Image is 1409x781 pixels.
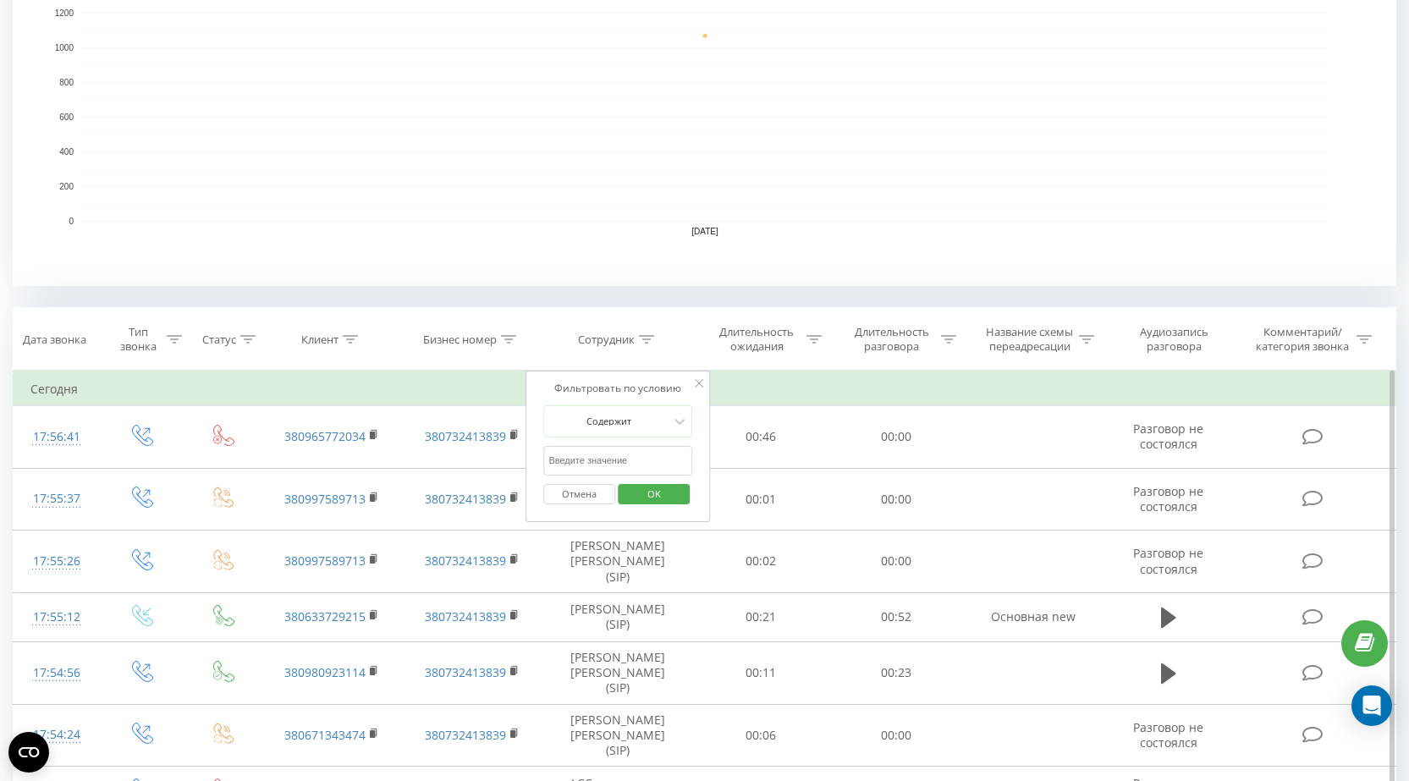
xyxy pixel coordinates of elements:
[630,481,678,507] span: OK
[543,380,692,397] div: Фильтровать по условию
[425,491,506,507] a: 380732413839
[693,641,828,704] td: 00:11
[69,217,74,226] text: 0
[284,727,366,743] a: 380671343474
[712,325,802,354] div: Длительность ожидания
[542,531,694,593] td: [PERSON_NAME] [PERSON_NAME] (SIP)
[542,592,694,641] td: [PERSON_NAME] (SIP)
[30,718,83,751] div: 17:54:24
[828,641,964,704] td: 00:23
[425,553,506,569] a: 380732413839
[1253,325,1352,354] div: Комментарий/категория звонка
[542,641,694,704] td: [PERSON_NAME] [PERSON_NAME] (SIP)
[984,325,1075,354] div: Название схемы переадресации
[284,428,366,444] a: 380965772034
[963,592,1104,641] td: Основная new
[284,664,366,680] a: 380980923114
[1120,325,1230,354] div: Аудиозапись разговора
[59,113,74,122] text: 600
[543,484,615,505] button: Отмена
[578,333,635,347] div: Сотрудник
[425,608,506,624] a: 380732413839
[30,657,83,690] div: 17:54:56
[30,545,83,578] div: 17:55:26
[425,727,506,743] a: 380732413839
[1133,483,1203,514] span: Разговор не состоялся
[30,421,83,454] div: 17:56:41
[425,664,506,680] a: 380732413839
[14,372,1396,406] td: Сегодня
[30,482,83,515] div: 17:55:37
[828,704,964,767] td: 00:00
[55,43,74,52] text: 1000
[59,182,74,191] text: 200
[828,531,964,593] td: 00:00
[202,333,236,347] div: Статус
[23,333,86,347] div: Дата звонка
[542,704,694,767] td: [PERSON_NAME] [PERSON_NAME] (SIP)
[693,704,828,767] td: 00:06
[618,484,690,505] button: OK
[693,531,828,593] td: 00:02
[114,325,162,354] div: Тип звонка
[423,333,497,347] div: Бизнес номер
[691,227,718,236] text: [DATE]
[828,406,964,469] td: 00:00
[1133,421,1203,452] span: Разговор не состоялся
[8,732,49,773] button: Open CMP widget
[543,446,692,476] input: Введите значение
[693,406,828,469] td: 00:46
[846,325,937,354] div: Длительность разговора
[693,592,828,641] td: 00:21
[828,468,964,531] td: 00:00
[425,428,506,444] a: 380732413839
[1133,545,1203,576] span: Разговор не состоялся
[55,8,74,18] text: 1200
[284,491,366,507] a: 380997589713
[1133,719,1203,751] span: Разговор не состоялся
[1351,685,1392,726] div: Open Intercom Messenger
[284,553,366,569] a: 380997589713
[693,468,828,531] td: 00:01
[59,78,74,87] text: 800
[284,608,366,624] a: 380633729215
[828,592,964,641] td: 00:52
[30,601,83,634] div: 17:55:12
[301,333,338,347] div: Клиент
[59,147,74,157] text: 400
